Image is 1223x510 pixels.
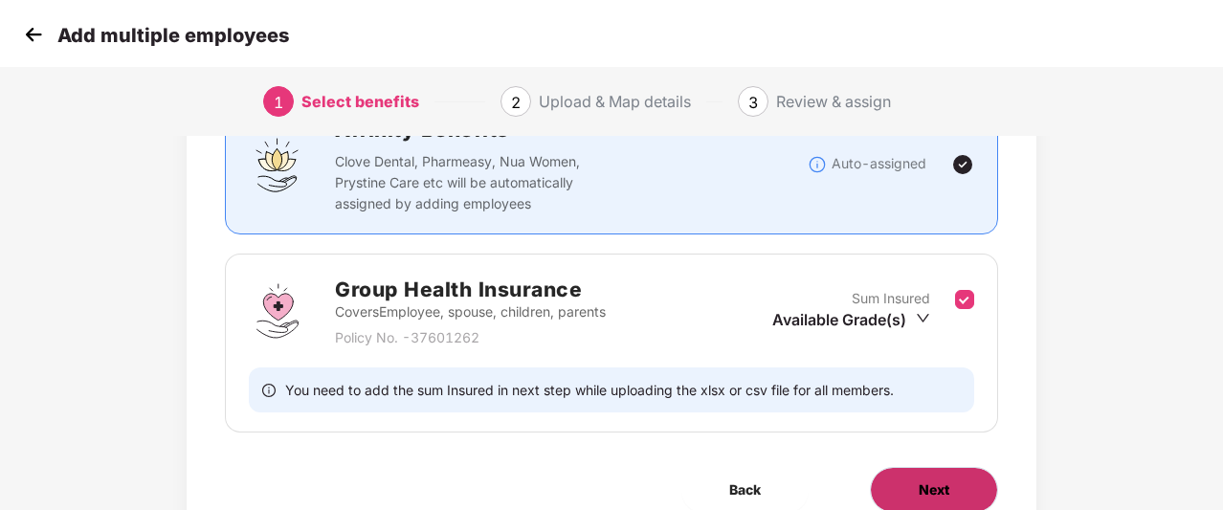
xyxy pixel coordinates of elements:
p: Auto-assigned [832,153,926,174]
h2: Group Health Insurance [335,274,606,305]
img: svg+xml;base64,PHN2ZyBpZD0iVGljay0yNHgyNCIgeG1sbnM9Imh0dHA6Ly93d3cudzMub3JnLzIwMDAvc3ZnIiB3aWR0aD... [951,153,974,176]
p: Add multiple employees [57,24,289,47]
div: Select benefits [301,86,419,117]
span: You need to add the sum Insured in next step while uploading the xlsx or csv file for all members. [285,381,894,399]
img: svg+xml;base64,PHN2ZyB4bWxucz0iaHR0cDovL3d3dy53My5vcmcvMjAwMC9zdmciIHdpZHRoPSIzMCIgaGVpZ2h0PSIzMC... [19,20,48,49]
span: 1 [274,93,283,112]
img: svg+xml;base64,PHN2ZyBpZD0iQWZmaW5pdHlfQmVuZWZpdHMiIGRhdGEtbmFtZT0iQWZmaW5pdHkgQmVuZWZpdHMiIHhtbG... [249,136,306,193]
span: info-circle [262,381,276,399]
div: Review & assign [776,86,891,117]
img: svg+xml;base64,PHN2ZyBpZD0iSW5mb18tXzMyeDMyIiBkYXRhLW5hbWU9IkluZm8gLSAzMngzMiIgeG1sbnM9Imh0dHA6Ly... [808,155,827,174]
div: Available Grade(s) [772,309,930,330]
span: Next [919,479,949,500]
p: Clove Dental, Pharmeasy, Nua Women, Prystine Care etc will be automatically assigned by adding em... [335,151,618,214]
p: Sum Insured [852,288,930,309]
span: down [916,311,930,325]
span: 3 [748,93,758,112]
p: Policy No. - 37601262 [335,327,606,348]
span: 2 [511,93,521,112]
p: Covers Employee, spouse, children, parents [335,301,606,322]
div: Upload & Map details [539,86,691,117]
img: svg+xml;base64,PHN2ZyBpZD0iR3JvdXBfSGVhbHRoX0luc3VyYW5jZSIgZGF0YS1uYW1lPSJHcm91cCBIZWFsdGggSW5zdX... [249,282,306,340]
span: Back [729,479,761,500]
